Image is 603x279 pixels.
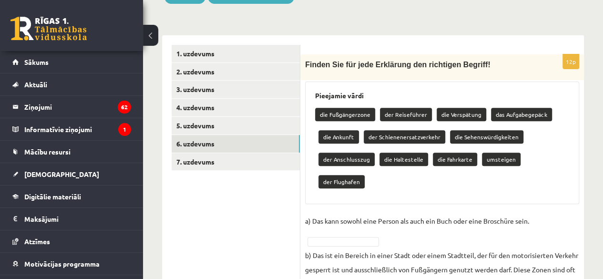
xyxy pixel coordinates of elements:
p: der Schienenersatzverkehr [364,130,445,144]
a: 4. uzdevums [172,99,300,116]
i: 62 [118,101,131,114]
span: Digitālie materiāli [24,192,81,201]
p: umsteigen [482,153,521,166]
a: 5. uzdevums [172,117,300,134]
a: Maksājumi [12,208,131,230]
a: [DEMOGRAPHIC_DATA] [12,163,131,185]
p: die Verspätung [437,108,486,121]
p: das Aufgabegepäck [491,108,552,121]
a: Atzīmes [12,230,131,252]
a: 1. uzdevums [172,45,300,62]
a: Sākums [12,51,131,73]
p: der Reiseführer [380,108,432,121]
p: die Haltestelle [379,153,428,166]
span: Atzīmes [24,237,50,246]
span: Sākums [24,58,49,66]
legend: Ziņojumi [24,96,131,118]
a: Digitālie materiāli [12,186,131,207]
span: Finden Sie für jede Erklärung den richtigen Begriff! [305,61,491,69]
span: Motivācijas programma [24,259,100,268]
a: 6. uzdevums [172,135,300,153]
i: 1 [118,123,131,136]
p: die Fußgängerzone [315,108,375,121]
p: die Sehenswürdigkeiten [450,130,523,144]
a: 7. uzdevums [172,153,300,171]
span: Aktuāli [24,80,47,89]
p: 12p [562,54,579,69]
p: die Ankunft [318,130,359,144]
legend: Maksājumi [24,208,131,230]
span: Mācību resursi [24,147,71,156]
p: die Fahrkarte [433,153,477,166]
a: Mācību resursi [12,141,131,163]
a: Motivācijas programma [12,253,131,275]
a: 2. uzdevums [172,63,300,81]
p: der Anschlusszug [318,153,375,166]
a: Ziņojumi62 [12,96,131,118]
a: Aktuāli [12,73,131,95]
a: 3. uzdevums [172,81,300,98]
legend: Informatīvie ziņojumi [24,118,131,140]
a: Informatīvie ziņojumi1 [12,118,131,140]
p: der Flughafen [318,175,365,188]
span: [DEMOGRAPHIC_DATA] [24,170,99,178]
p: a) Das kann sowohl eine Person als auch ein Buch oder eine Broschüre sein. [305,214,529,228]
a: Rīgas 1. Tālmācības vidusskola [10,17,87,41]
h3: Pieejamie vārdi [315,92,569,100]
